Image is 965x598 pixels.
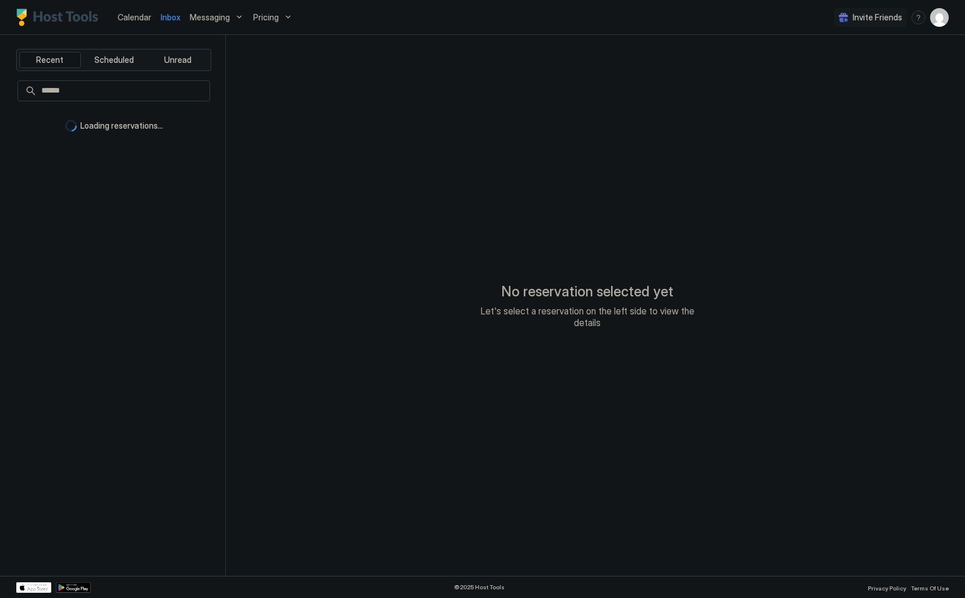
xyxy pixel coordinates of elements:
a: Privacy Policy [868,581,906,593]
span: Pricing [253,12,279,23]
button: Recent [19,52,81,68]
a: App Store [16,582,51,593]
a: Google Play Store [56,582,91,593]
span: Unread [164,55,191,65]
div: loading [65,120,77,132]
a: Host Tools Logo [16,9,104,26]
div: tab-group [16,49,211,71]
span: Recent [36,55,63,65]
span: Terms Of Use [911,585,949,592]
button: Unread [147,52,208,68]
input: Input Field [37,81,210,101]
span: © 2025 Host Tools [454,583,505,591]
span: Let's select a reservation on the left side to view the details [471,305,704,328]
a: Inbox [161,11,180,23]
span: Privacy Policy [868,585,906,592]
div: menu [911,10,925,24]
div: User profile [930,8,949,27]
span: Loading reservations... [80,121,163,131]
span: No reservation selected yet [501,283,673,300]
span: Invite Friends [853,12,902,23]
a: Calendar [118,11,151,23]
span: Messaging [190,12,230,23]
a: Terms Of Use [911,581,949,593]
button: Scheduled [83,52,145,68]
span: Calendar [118,12,151,22]
span: Inbox [161,12,180,22]
span: Scheduled [94,55,134,65]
